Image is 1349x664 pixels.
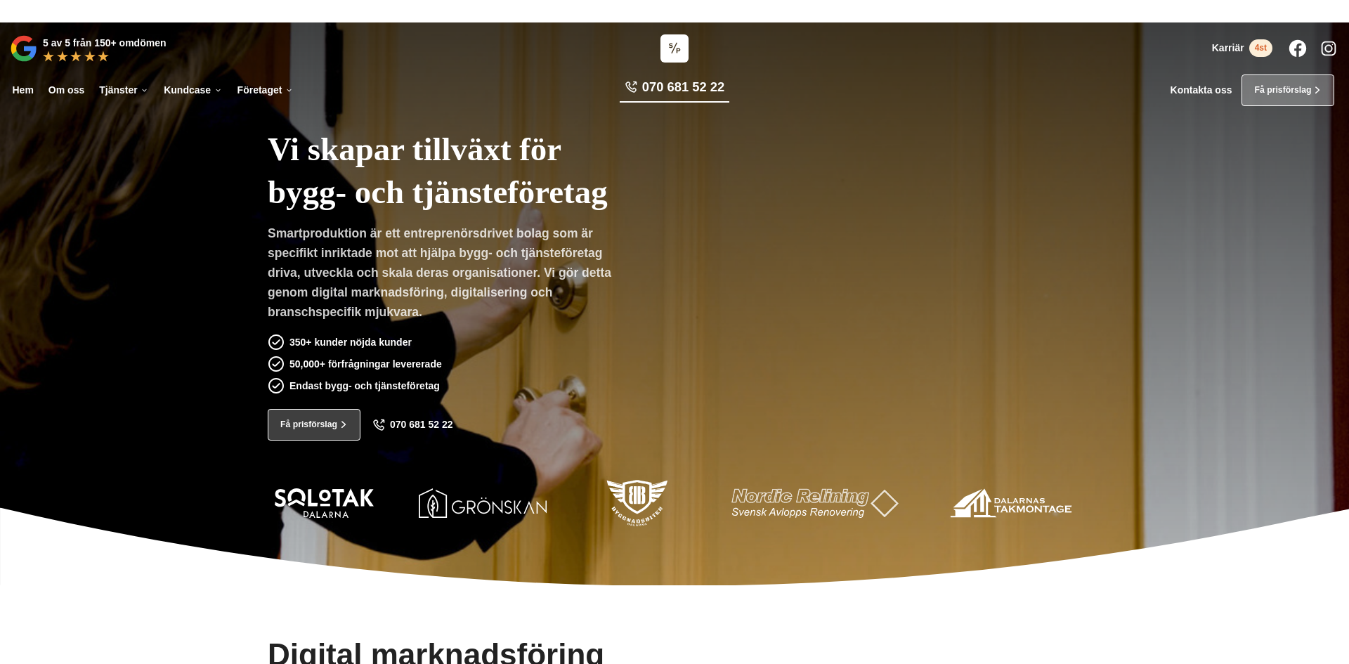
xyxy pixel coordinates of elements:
a: Kundcase [162,74,225,106]
a: Tjänster [97,74,152,106]
a: 070 681 52 22 [620,78,729,103]
a: Få prisförslag [268,409,360,441]
a: Läs pressmeddelandet här! [716,6,831,15]
p: 5 av 5 från 150+ omdömen [43,35,166,51]
a: Om oss [46,74,86,106]
a: Företaget [235,74,296,106]
a: Få prisförslag [1242,74,1334,106]
a: Hem [10,74,36,106]
span: Karriär [1212,42,1244,54]
span: Få prisförslag [1254,84,1311,97]
a: Kontakta oss [1171,84,1232,96]
span: 070 681 52 22 [390,419,453,431]
p: Smartproduktion är ett entreprenörsdrivet bolag som är specifikt inriktade mot att hjälpa bygg- o... [268,223,622,327]
span: Få prisförslag [280,418,337,431]
a: Karriär 4st [1212,39,1272,57]
a: 070 681 52 22 [372,419,453,431]
span: 4st [1249,39,1272,57]
p: Vi vann Årets Unga Företagare i Dalarna 2024 – [5,5,1344,18]
p: Endast bygg- och tjänsteföretag [289,378,440,393]
p: 50,000+ förfrågningar levererade [289,356,442,372]
span: 070 681 52 22 [642,78,724,96]
p: 350+ kunder nöjda kunder [289,334,412,350]
h1: Vi skapar tillväxt för bygg- och tjänsteföretag [268,113,730,223]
